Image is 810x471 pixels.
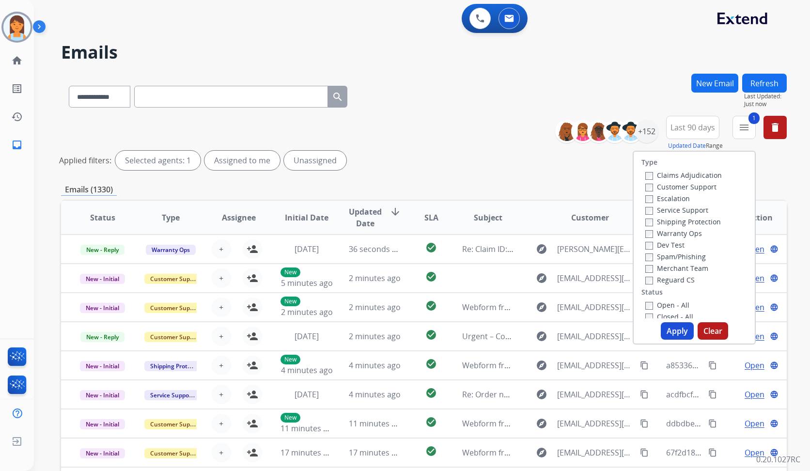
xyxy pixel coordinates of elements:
[280,423,337,434] span: 11 minutes ago
[425,300,437,312] mat-icon: check_circle
[11,55,23,66] mat-icon: home
[645,240,685,250] label: Dev Test
[204,151,280,170] div: Assigned to me
[462,331,796,342] span: Urgent – Coverage Correction for Used/Open Box DJI Air 3 (Order #A2025063008462582785)
[462,447,742,458] span: Webform from [EMAIL_ADDRESS][PERSON_NAME][DOMAIN_NAME] on [DATE]
[349,360,401,371] span: 4 minutes ago
[745,418,764,429] span: Open
[61,43,787,62] h2: Emails
[424,212,438,223] span: SLA
[219,330,223,342] span: +
[557,418,635,429] span: [EMAIL_ADDRESS][DOMAIN_NAME]
[144,303,207,313] span: Customer Support
[219,447,223,458] span: +
[80,390,125,400] span: New - Initial
[557,301,635,313] span: [EMAIL_ADDRESS][DOMAIN_NAME]
[389,206,401,218] mat-icon: arrow_downward
[571,212,609,223] span: Customer
[641,287,663,297] label: Status
[748,112,760,124] span: 1
[661,322,694,340] button: Apply
[645,275,695,284] label: Reguard CS
[349,389,401,400] span: 4 minutes ago
[645,252,706,261] label: Spam/Phishing
[11,111,23,123] mat-icon: history
[212,356,231,375] button: +
[219,389,223,400] span: +
[247,418,258,429] mat-icon: person_add
[691,74,738,93] button: New Email
[212,268,231,288] button: +
[219,360,223,371] span: +
[247,330,258,342] mat-icon: person_add
[80,419,125,429] span: New - Initial
[635,120,658,143] div: +152
[61,184,117,196] p: Emails (1330)
[425,387,437,399] mat-icon: check_circle
[645,277,653,284] input: Reguard CS
[557,447,635,458] span: [EMAIL_ADDRESS][PERSON_NAME][DOMAIN_NAME]
[645,205,708,215] label: Service Support
[80,245,125,255] span: New - Reply
[462,389,561,400] span: Re: Order number 107652B
[641,157,657,167] label: Type
[668,142,706,150] button: Updated Date
[640,419,649,428] mat-icon: content_copy
[280,355,300,364] p: New
[212,414,231,433] button: +
[59,155,111,166] p: Applied filters:
[349,302,401,313] span: 2 minutes ago
[645,195,653,203] input: Escalation
[219,272,223,284] span: +
[732,116,756,139] button: 1
[349,447,405,458] span: 17 minutes ago
[80,274,125,284] span: New - Initial
[756,454,800,465] p: 0.20.1027RC
[770,390,779,399] mat-icon: language
[247,360,258,371] mat-icon: person_add
[80,332,125,342] span: New - Reply
[280,297,300,306] p: New
[770,448,779,457] mat-icon: language
[645,171,722,180] label: Claims Adjudication
[3,14,31,41] img: avatar
[645,219,653,226] input: Shipping Protection
[144,332,207,342] span: Customer Support
[745,360,764,371] span: Open
[144,274,207,284] span: Customer Support
[144,361,211,371] span: Shipping Protection
[247,272,258,284] mat-icon: person_add
[462,360,742,371] span: Webform from [PERSON_NAME][EMAIL_ADDRESS][DOMAIN_NAME] on [DATE]
[247,389,258,400] mat-icon: person_add
[144,419,207,429] span: Customer Support
[212,239,231,259] button: +
[295,389,319,400] span: [DATE]
[332,91,343,103] mat-icon: search
[281,278,333,288] span: 5 minutes ago
[425,242,437,253] mat-icon: check_circle
[770,274,779,283] mat-icon: language
[11,139,23,151] mat-icon: inbox
[536,301,547,313] mat-icon: explore
[645,207,653,215] input: Service Support
[11,83,23,94] mat-icon: list_alt
[295,331,319,342] span: [DATE]
[425,329,437,341] mat-icon: check_circle
[462,418,682,429] span: Webform from [EMAIL_ADDRESS][DOMAIN_NAME] on [DATE]
[666,389,810,400] span: acdfbcf7-e88c-48c9-8a78-be6fe12e52d6
[425,416,437,428] mat-icon: check_circle
[349,206,382,229] span: Updated Date
[640,448,649,457] mat-icon: content_copy
[425,358,437,370] mat-icon: check_circle
[222,212,256,223] span: Assignee
[212,385,231,404] button: +
[536,418,547,429] mat-icon: explore
[425,445,437,457] mat-icon: check_circle
[281,365,333,376] span: 4 minutes ago
[219,418,223,429] span: +
[295,244,319,254] span: [DATE]
[745,389,764,400] span: Open
[219,301,223,313] span: +
[349,244,405,254] span: 36 seconds ago
[247,447,258,458] mat-icon: person_add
